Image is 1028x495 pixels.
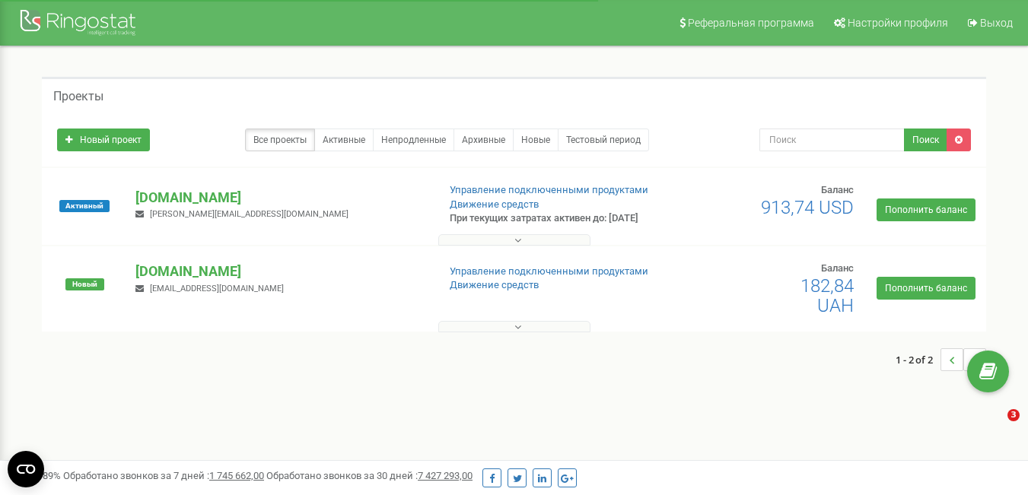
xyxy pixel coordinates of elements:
[821,262,854,274] span: Баланс
[848,17,948,29] span: Настройки профиля
[896,333,986,386] nav: ...
[150,209,349,219] span: [PERSON_NAME][EMAIL_ADDRESS][DOMAIN_NAME]
[877,198,975,221] a: Пополнить баланс
[57,129,150,151] a: Новый проект
[688,17,814,29] span: Реферальная программа
[53,90,103,103] h5: Проекты
[245,129,315,151] a: Все проекты
[1007,409,1020,421] span: 3
[450,279,539,290] a: Движение средств
[904,129,947,151] button: Поиск
[59,200,110,212] span: Активный
[821,184,854,195] span: Баланс
[976,409,1013,446] iframe: Intercom live chat
[513,129,559,151] a: Новые
[558,129,649,151] a: Тестовый период
[209,470,264,481] u: 1 745 662,00
[454,129,514,151] a: Архивные
[418,470,473,481] u: 7 427 293,00
[266,470,473,481] span: Обработано звонков за 30 дней :
[450,211,661,226] p: При текущих затратах активен до: [DATE]
[980,17,1013,29] span: Выход
[450,184,648,195] a: Управление подключенными продуктами
[877,277,975,300] a: Пополнить баланс
[135,188,425,208] p: [DOMAIN_NAME]
[373,129,454,151] a: Непродленные
[896,348,940,371] span: 1 - 2 of 2
[450,198,539,210] a: Движение средств
[759,129,905,151] input: Поиск
[63,470,264,481] span: Обработано звонков за 7 дней :
[65,278,104,290] span: Новый
[8,451,44,487] button: Open CMP widget
[135,262,425,281] p: [DOMAIN_NAME]
[800,275,854,316] span: 182,84 UAH
[314,129,374,151] a: Активные
[450,265,648,277] a: Управление подключенными продуктами
[761,197,854,218] span: 913,74 USD
[150,284,284,294] span: [EMAIL_ADDRESS][DOMAIN_NAME]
